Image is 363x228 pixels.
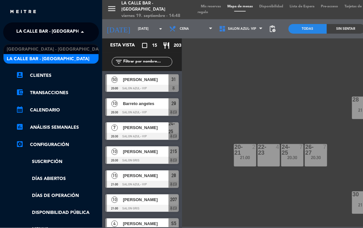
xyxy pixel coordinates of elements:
[16,106,99,114] a: calendar_monthCalendario
[16,175,99,183] a: Días abiertos
[16,141,99,149] a: Configuración
[16,89,99,97] a: account_balance_walletTransacciones
[115,58,123,66] i: filter_list
[16,106,24,113] i: calendar_month
[152,42,157,49] span: 15
[111,173,118,179] span: 15
[111,101,118,107] span: 10
[169,120,179,135] span: 24-25
[141,42,148,49] i: crop_square
[16,158,99,166] a: Suscripción
[16,123,24,131] i: assessment
[16,25,99,39] span: La Calle Bar - [GEOGRAPHIC_DATA]
[123,76,169,83] span: [PERSON_NAME]
[16,71,24,79] i: account_box
[111,149,118,155] span: 10
[16,72,99,79] a: account_boxClientes
[170,196,177,203] span: 207
[123,58,172,65] input: Filtrar por nombre...
[123,148,169,155] span: [PERSON_NAME]
[111,125,118,131] span: 7
[111,221,118,227] span: 4
[171,220,176,227] span: S5
[16,140,24,148] i: settings_applications
[7,55,89,63] span: La Calle Bar - [GEOGRAPHIC_DATA]
[16,124,99,131] a: assessmentANÁLISIS SEMANALES
[163,42,170,49] i: restaurant
[123,100,169,107] span: Barreto angeles
[16,88,24,96] i: account_balance_wallet
[171,172,176,179] span: 28
[105,42,148,49] div: Esta vista
[123,196,169,203] span: [PERSON_NAME]
[171,100,176,107] span: 29
[16,192,99,199] a: Días de Operación
[123,172,169,179] span: [PERSON_NAME]
[174,42,181,49] span: 203
[171,76,176,83] span: 31
[10,10,37,14] img: MEITRE
[123,220,169,227] span: [PERSON_NAME]
[123,124,169,131] span: [PERSON_NAME]
[170,148,177,155] span: 215
[111,197,118,203] span: 10
[111,77,118,83] span: 50
[7,46,105,53] span: [GEOGRAPHIC_DATA] - [GEOGRAPHIC_DATA]
[16,209,99,216] a: Disponibilidad pública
